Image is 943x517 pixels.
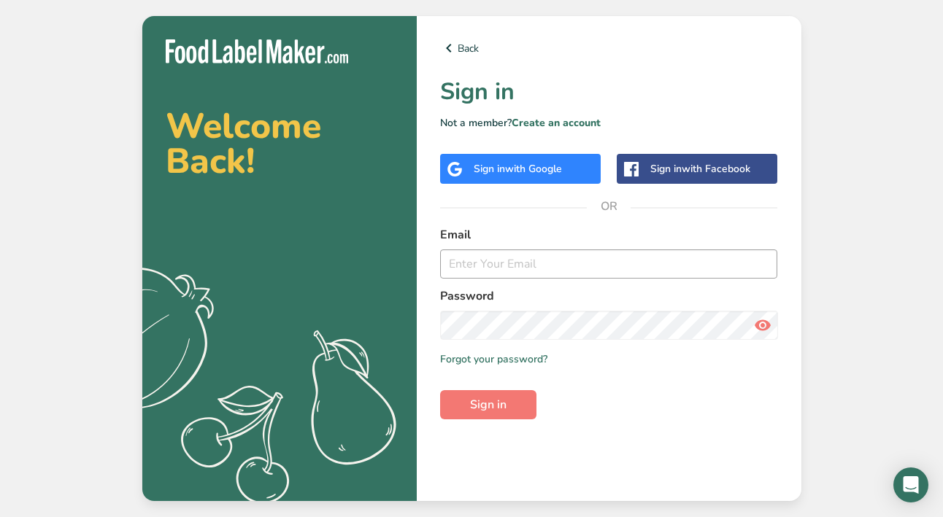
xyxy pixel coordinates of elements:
span: with Facebook [682,162,750,176]
span: with Google [505,162,562,176]
h1: Sign in [440,74,778,109]
input: Enter Your Email [440,249,778,279]
a: Create an account [512,116,601,130]
label: Password [440,287,778,305]
span: Sign in [470,396,507,413]
div: Open Intercom Messenger [893,467,928,502]
div: Sign in [474,161,562,176]
button: Sign in [440,390,536,419]
a: Back [440,39,778,57]
img: Food Label Maker [166,39,348,63]
span: OR [587,184,631,228]
h2: Welcome Back! [166,109,393,179]
div: Sign in [650,161,750,176]
p: Not a member? [440,115,778,131]
a: Forgot your password? [440,351,547,367]
label: Email [440,226,778,244]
